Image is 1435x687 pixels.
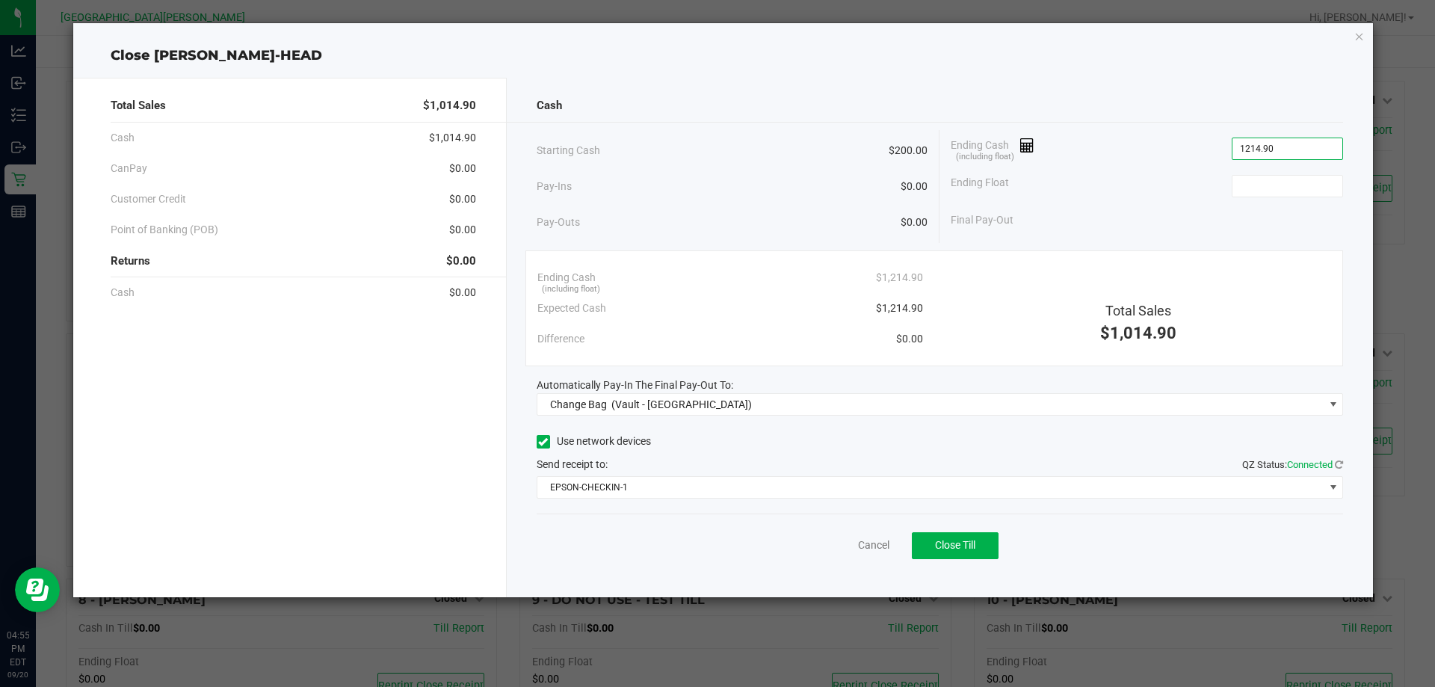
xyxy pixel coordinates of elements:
span: CanPay [111,161,147,176]
div: Close [PERSON_NAME]-HEAD [73,46,1374,66]
a: Cancel [858,537,889,553]
span: (including float) [542,283,600,296]
span: Customer Credit [111,191,186,207]
span: $1,214.90 [876,301,923,316]
div: Returns [111,245,476,277]
span: Cash [111,130,135,146]
span: Point of Banking (POB) [111,222,218,238]
span: Ending Cash [951,138,1034,160]
span: Difference [537,331,584,347]
span: Connected [1287,459,1333,470]
span: $1,014.90 [1100,324,1176,342]
span: $0.00 [901,215,928,230]
span: $1,014.90 [423,97,476,114]
span: $0.00 [449,161,476,176]
span: Expected Cash [537,301,606,316]
iframe: Resource center [15,567,60,612]
span: (Vault - [GEOGRAPHIC_DATA]) [611,398,752,410]
label: Use network devices [537,434,651,449]
span: $1,214.90 [876,270,923,286]
span: Ending Float [951,175,1009,197]
span: EPSON-CHECKIN-1 [537,477,1324,498]
span: (including float) [956,151,1014,164]
span: $200.00 [889,143,928,158]
span: Send receipt to: [537,458,608,470]
span: Cash [111,285,135,301]
span: Pay-Outs [537,215,580,230]
span: $0.00 [896,331,923,347]
span: $0.00 [449,285,476,301]
span: Ending Cash [537,270,596,286]
span: $0.00 [449,191,476,207]
span: Automatically Pay-In The Final Pay-Out To: [537,379,733,391]
span: Total Sales [1105,303,1171,318]
span: Cash [537,97,562,114]
span: $0.00 [446,253,476,270]
span: Change Bag [550,398,607,410]
span: Starting Cash [537,143,600,158]
span: $0.00 [901,179,928,194]
span: $1,014.90 [429,130,476,146]
span: $0.00 [449,222,476,238]
span: Pay-Ins [537,179,572,194]
span: QZ Status: [1242,459,1343,470]
span: Final Pay-Out [951,212,1013,228]
button: Close Till [912,532,999,559]
span: Total Sales [111,97,166,114]
span: Close Till [935,539,975,551]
